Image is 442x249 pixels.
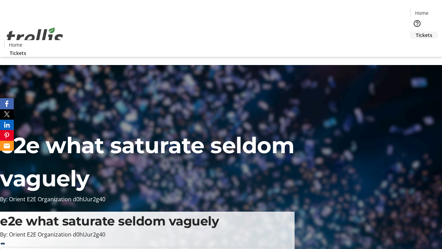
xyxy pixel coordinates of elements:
[410,17,424,30] button: Help
[4,41,27,48] a: Home
[416,31,432,39] span: Tickets
[411,9,433,17] a: Home
[410,31,438,39] a: Tickets
[415,9,429,17] span: Home
[4,20,66,54] img: Orient E2E Organization d0hUur2g40's Logo
[10,49,26,57] span: Tickets
[4,49,32,57] a: Tickets
[9,41,22,48] span: Home
[410,39,424,53] button: Cart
